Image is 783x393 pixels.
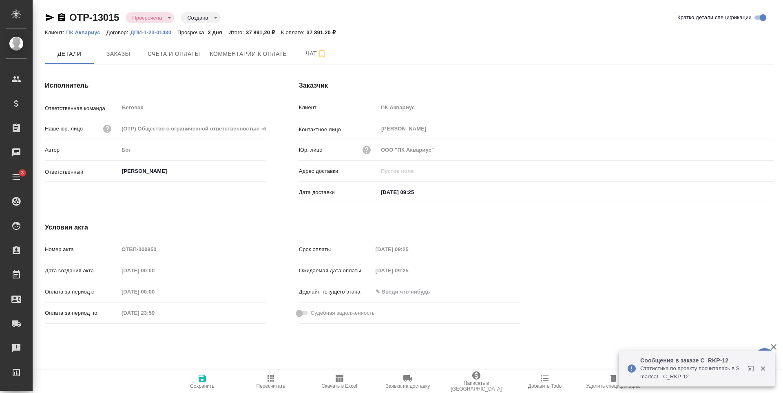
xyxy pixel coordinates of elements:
button: Просрочена [130,14,164,21]
h4: Условия акта [45,223,520,232]
p: Cтатистика по проекту посчиталась в Smartcat - C_RKP-12 [640,364,742,381]
input: Пустое поле [373,243,444,255]
div: Просрочена [181,12,220,23]
input: Пустое поле [119,307,190,319]
p: 2 дня [208,29,228,35]
p: Дата создания акта [45,267,119,275]
h4: Заказчик [299,81,774,91]
span: Чат [296,49,336,59]
p: Ответственная команда [45,104,119,113]
p: Дедлайн текущего этапа [299,288,373,296]
p: Номер акта [45,245,119,254]
span: Детали [50,49,89,59]
button: Open [262,170,263,172]
button: Закрыть [754,365,771,372]
input: Пустое поле [378,165,774,177]
span: Комментарии к оплате [210,49,287,59]
p: Срок оплаты [299,245,373,254]
h4: Исполнитель [45,81,266,91]
input: Пустое поле [119,265,190,276]
p: Наше юр. лицо [45,125,83,133]
input: Пустое поле [378,144,774,156]
button: Открыть в новой вкладке [743,360,762,380]
input: Пустое поле [119,123,266,135]
input: Пустое поле [373,265,444,276]
p: Юр. лицо [299,146,323,154]
button: Создана [185,14,210,21]
input: ✎ Введи что-нибудь [378,186,449,198]
a: ДПИ-1-23-01430 [130,29,177,35]
p: Договор: [106,29,130,35]
p: Просрочка: [177,29,208,35]
p: 37 891,20 ₽ [307,29,342,35]
a: OTP-13015 [69,12,119,23]
input: Пустое поле [119,286,190,298]
button: Скопировать ссылку [57,13,66,22]
input: ✎ Введи что-нибудь [373,286,444,298]
button: Скопировать ссылку для ЯМессенджера [45,13,55,22]
p: Клиент [299,104,378,112]
input: Пустое поле [119,243,266,255]
p: Оплата за период по [45,309,119,317]
p: Ответственный [45,168,119,176]
span: Заказы [99,49,138,59]
span: Счета и оплаты [148,49,200,59]
p: Автор [45,146,119,154]
span: Кратко детали спецификации [677,13,752,22]
svg: Подписаться [317,49,327,59]
a: 3 [2,167,31,187]
p: Итого: [228,29,246,35]
p: Адрес доставки [299,167,378,175]
span: 3 [16,169,29,177]
button: 🙏 [754,348,775,369]
input: Пустое поле [378,102,774,113]
a: ПК Аквариус [66,29,106,35]
p: 37 891,20 ₽ [246,29,281,35]
p: Ожидаемая дата оплаты [299,267,373,275]
p: Сообщения в заказе C_RKP-12 [640,356,742,364]
div: Просрочена [126,12,174,23]
p: Оплата за период с [45,288,119,296]
input: Пустое поле [119,144,266,156]
p: Клиент: [45,29,66,35]
p: Дата доставки [299,188,378,196]
p: Контактное лицо [299,126,378,134]
span: Судебная задолженность [311,309,375,317]
p: К оплате: [281,29,307,35]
